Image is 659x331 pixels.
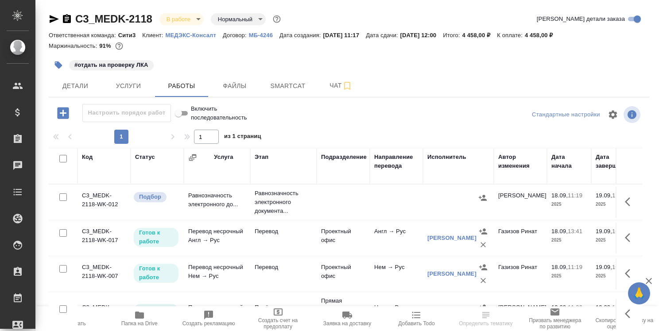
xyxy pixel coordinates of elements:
[313,306,382,331] button: Заявка на доставку
[520,306,589,331] button: Призвать менеджера по развитию
[551,264,568,270] p: 18.09,
[612,304,627,311] p: 12:00
[255,227,312,236] p: Перевод
[551,228,568,235] p: 18.09,
[596,200,631,209] p: 2025
[255,303,312,312] p: Приёмка по качеству
[551,200,587,209] p: 2025
[530,108,602,122] div: split button
[78,223,131,254] td: C3_MEDK-2118-WK-017
[51,104,75,122] button: Добавить работу
[451,306,520,331] button: Определить тематику
[249,32,279,38] p: МБ-4246
[494,187,547,218] td: [PERSON_NAME]
[49,42,99,49] p: Маржинальность:
[620,303,641,324] button: Здесь прячутся важные кнопки
[255,263,312,272] p: Перевод
[133,191,179,203] div: Можно подбирать исполнителей
[595,317,654,330] span: Скопировать ссылку на оценку заказа
[596,192,612,199] p: 19.09,
[602,104,624,125] span: Настроить таблицу
[160,81,203,92] span: Работы
[568,264,582,270] p: 11:19
[612,192,627,199] p: 12:00
[182,320,235,327] span: Создать рекламацию
[568,192,582,199] p: 11:19
[374,153,419,170] div: Направление перевода
[320,80,362,91] span: Чат
[118,32,143,38] p: Сити3
[188,153,197,162] button: Сгруппировать
[184,258,250,289] td: Перевод несрочный Нем → Рус
[142,32,165,38] p: Клиент:
[213,81,256,92] span: Файлы
[323,320,371,327] span: Заявка на доставку
[525,32,560,38] p: 4 458,00 ₽
[139,264,173,282] p: Готов к работе
[248,317,307,330] span: Создать счет на предоплату
[271,13,283,25] button: Доп статусы указывают на важность/срочность заказа
[596,236,631,245] p: 2025
[612,228,627,235] p: 10:00
[279,32,323,38] p: Дата создания:
[568,228,582,235] p: 13:41
[459,320,512,327] span: Определить тематику
[477,238,490,251] button: Удалить
[214,153,233,162] div: Услуга
[159,13,204,25] div: В работе
[184,187,250,218] td: Равнозначность электронного до...
[62,14,72,24] button: Скопировать ссылку
[398,320,434,327] span: Добавить Todo
[184,223,250,254] td: Перевод несрочный Англ → Рус
[78,187,131,218] td: C3_MEDK-2118-WK-012
[107,81,150,92] span: Услуги
[99,42,113,49] p: 91%
[75,13,152,25] a: C3_MEDK-2118
[249,31,279,38] a: МБ-4246
[49,14,59,24] button: Скопировать ссылку для ЯМессенджера
[35,306,105,331] button: Пересчитать
[78,258,131,289] td: C3_MEDK-2118-WK-007
[166,32,223,38] p: МЕДЭКС-Консалт
[267,81,309,92] span: Smartcat
[317,223,370,254] td: Проектный офис
[596,153,631,170] div: Дата завершения
[477,225,490,238] button: Назначить
[427,235,477,241] a: [PERSON_NAME]
[477,301,490,314] button: Назначить
[135,153,155,162] div: Статус
[596,264,612,270] p: 19.09,
[164,15,193,23] button: В работе
[317,258,370,289] td: Проектный офис
[139,192,161,201] p: Подбор
[427,270,477,277] a: [PERSON_NAME]
[68,61,155,68] span: отдать на проверку ЛКА
[133,227,179,248] div: Исполнитель может приступить к работе
[494,258,547,289] td: Газизов Ринат
[133,263,179,284] div: Исполнитель может приступить к работе
[551,153,587,170] div: Дата начала
[596,304,612,311] p: 19.09,
[551,236,587,245] p: 2025
[366,32,400,38] p: Дата сдачи:
[497,32,525,38] p: К оплате:
[612,264,627,270] p: 10:00
[255,153,268,162] div: Этап
[427,153,466,162] div: Исполнитель
[400,32,443,38] p: [DATE] 12:00
[49,55,68,75] button: Добавить тэг
[494,223,547,254] td: Газизов Ринат
[133,303,179,324] div: Исполнитель может приступить к работе
[82,153,93,162] div: Код
[551,272,587,281] p: 2025
[184,299,250,330] td: Перевод несрочный Нем → Рус
[191,104,247,122] span: Включить последовательность
[255,189,312,216] p: Равнозначность электронного документа...
[624,106,642,123] span: Посмотреть информацию
[628,282,650,304] button: 🙏
[370,223,423,254] td: Англ → Рус
[174,306,243,331] button: Создать рекламацию
[596,228,612,235] p: 19.09,
[105,306,174,331] button: Папка на Drive
[321,153,367,162] div: Подразделение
